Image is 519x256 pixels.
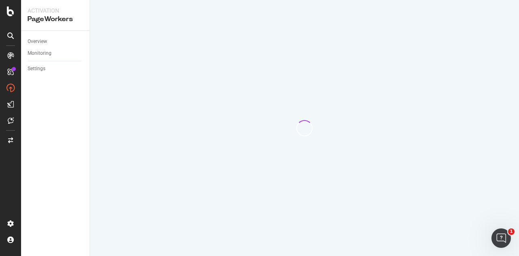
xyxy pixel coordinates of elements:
span: 1 [508,228,515,235]
div: Activation [28,6,83,15]
div: Overview [28,37,47,46]
div: Monitoring [28,49,51,58]
div: PageWorkers [28,15,83,24]
a: Monitoring [28,49,84,58]
a: Overview [28,37,84,46]
iframe: Intercom live chat [491,228,511,248]
a: Settings [28,65,84,73]
div: Settings [28,65,45,73]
